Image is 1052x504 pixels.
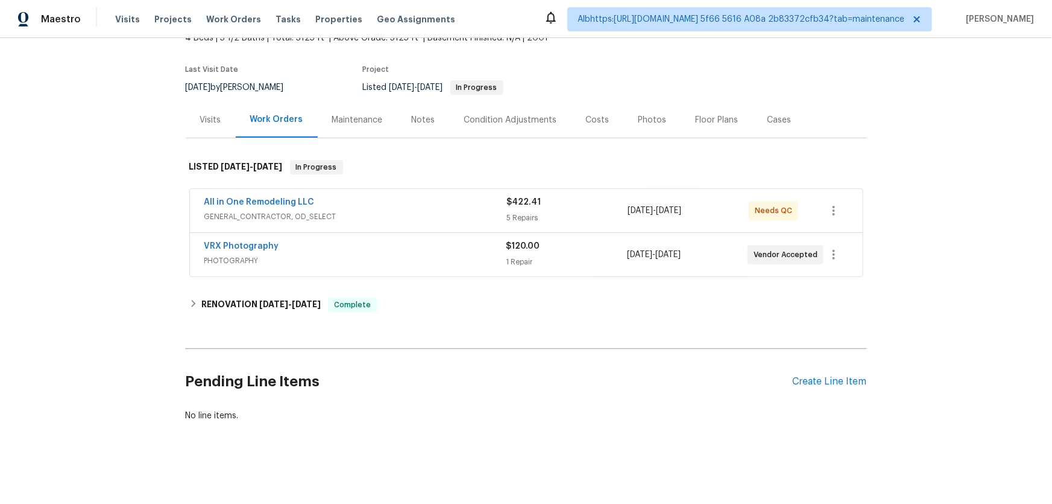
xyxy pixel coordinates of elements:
span: Tasks [276,15,301,24]
div: Work Orders [250,113,303,126]
div: Maintenance [332,114,383,126]
div: Cases [767,114,792,126]
div: RENOVATION [DATE]-[DATE]Complete [186,290,867,319]
span: Last Visit Date [186,66,239,73]
span: Work Orders [206,13,261,25]
span: Properties [315,13,362,25]
span: PHOTOGRAPHY [204,255,506,267]
a: All in One Remodeling LLC [204,198,315,206]
span: Albhttps:[URL][DOMAIN_NAME] 5f66 5616 A08a 2b83372cfb34?tab=maintenance [578,13,904,25]
span: Visits [115,13,140,25]
span: Projects [154,13,192,25]
span: - [221,162,283,171]
span: - [389,83,443,92]
span: Vendor Accepted [754,249,822,261]
h6: LISTED [189,160,283,174]
div: LISTED [DATE]-[DATE]In Progress [186,148,867,187]
span: Listed [363,83,503,92]
div: No line items. [186,410,867,422]
div: 1 Repair [506,256,627,268]
span: $120.00 [506,242,540,250]
div: 5 Repairs [507,212,628,224]
span: In Progress [291,161,342,173]
div: Condition Adjustments [464,114,557,126]
span: Geo Assignments [377,13,455,25]
span: [DATE] [418,83,443,92]
span: GENERAL_CONTRACTOR, OD_SELECT [204,211,507,223]
span: [DATE] [221,162,250,171]
span: Needs QC [755,205,797,217]
div: Costs [586,114,609,126]
span: [DATE] [186,83,211,92]
span: [PERSON_NAME] [961,13,1034,25]
h2: Pending Line Items [186,354,793,410]
div: Photos [638,114,667,126]
span: [DATE] [627,250,652,259]
span: Project [363,66,389,73]
span: Maestro [41,13,81,25]
span: [DATE] [389,83,415,92]
span: In Progress [452,84,502,91]
div: Floor Plans [696,114,739,126]
div: by [PERSON_NAME] [186,80,298,95]
a: VRX Photography [204,242,279,250]
div: Visits [200,114,221,126]
h6: RENOVATION [201,298,321,312]
span: - [627,249,681,261]
div: Notes [412,114,435,126]
span: 4 Beds | 3 1/2 Baths | Total: 3125 ft² | Above Grade: 3125 ft² | Basement Finished: N/A | 2001 [186,32,623,44]
span: [DATE] [656,206,681,215]
span: [DATE] [292,300,321,308]
div: Create Line Item [793,376,867,388]
span: [DATE] [628,206,653,215]
span: $422.41 [507,198,541,206]
span: [DATE] [655,250,681,259]
span: - [628,205,681,217]
span: Complete [329,299,376,311]
span: - [259,300,321,308]
span: [DATE] [254,162,283,171]
span: [DATE] [259,300,288,308]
